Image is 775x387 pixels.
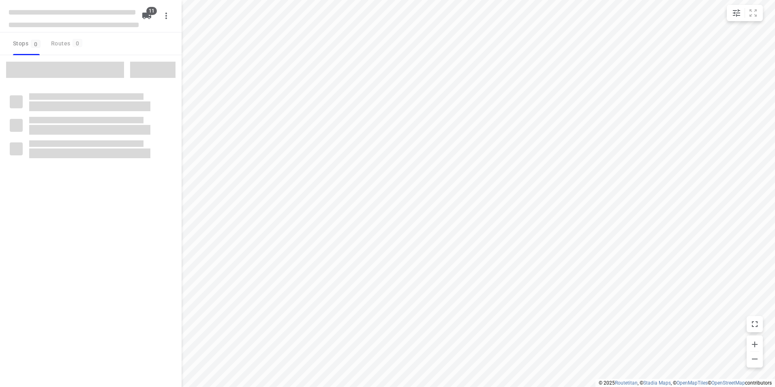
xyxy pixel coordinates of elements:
button: Map settings [728,5,745,21]
li: © 2025 , © , © © contributors [599,380,772,386]
a: Stadia Maps [643,380,671,386]
a: OpenStreetMap [711,380,745,386]
a: Routetitan [615,380,638,386]
a: OpenMapTiles [677,380,708,386]
div: small contained button group [727,5,763,21]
